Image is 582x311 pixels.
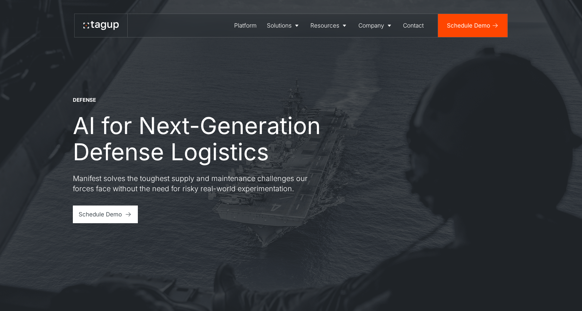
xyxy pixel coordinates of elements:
h1: AI for Next-Generation Defense Logistics [73,113,359,165]
a: Solutions [262,14,306,37]
a: Resources [305,14,353,37]
div: Solutions [267,21,292,30]
div: Contact [403,21,424,30]
div: Schedule Demo [447,21,490,30]
div: Resources [310,21,339,30]
a: Schedule Demo [438,14,507,37]
div: Schedule Demo [79,210,122,219]
a: Schedule Demo [73,206,138,223]
div: Platform [234,21,257,30]
div: DEFENSE [73,97,96,104]
a: Company [353,14,398,37]
div: Company [358,21,384,30]
p: Manifest solves the toughest supply and maintenance challenges our forces face without the need f... [73,174,318,194]
a: Contact [398,14,429,37]
a: Platform [229,14,262,37]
